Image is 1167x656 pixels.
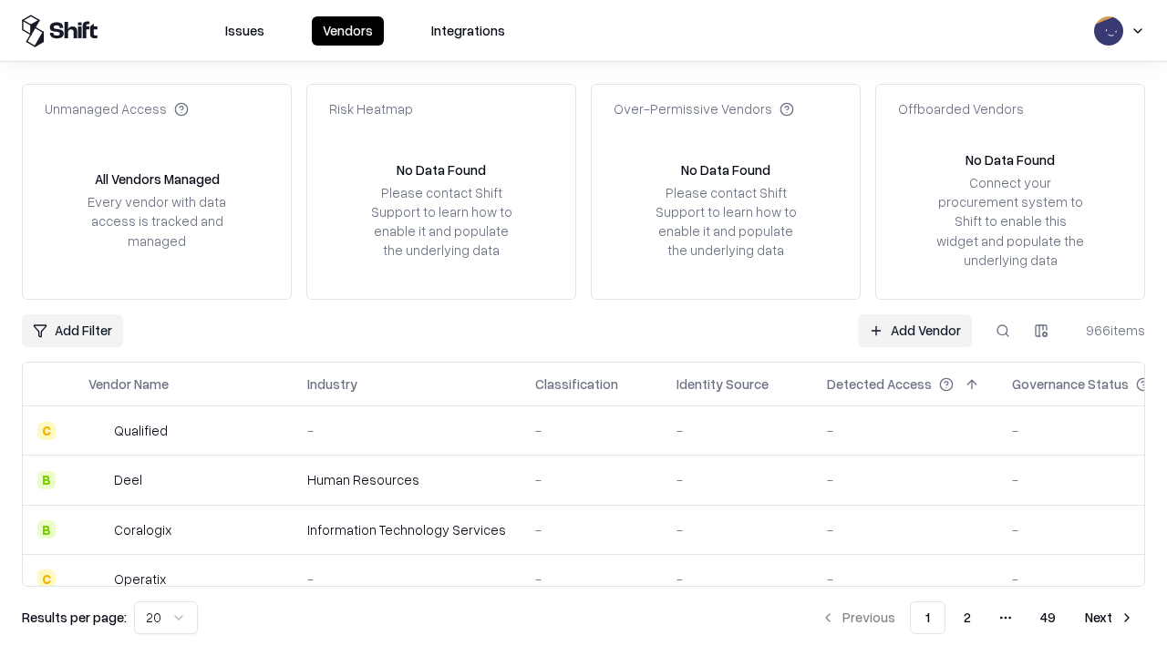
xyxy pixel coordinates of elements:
[22,314,123,347] button: Add Filter
[614,99,794,118] div: Over-Permissive Vendors
[910,601,945,634] button: 1
[676,520,798,539] div: -
[88,471,107,489] img: Deel
[535,470,647,489] div: -
[681,160,770,179] div: No Data Found
[307,374,357,394] div: Industry
[935,173,1086,270] div: Connect your procurement system to Shift to enable this widget and populate the underlying data
[966,150,1055,169] div: No Data Found
[676,569,798,589] div: -
[827,470,983,489] div: -
[1074,601,1145,634] button: Next
[676,421,798,440] div: -
[214,16,275,46] button: Issues
[676,374,769,394] div: Identity Source
[307,520,506,539] div: Information Technology Services
[827,421,983,440] div: -
[397,160,486,179] div: No Data Found
[535,569,647,589] div: -
[95,169,220,189] div: All Vendors Managed
[81,192,232,250] div: Every vendor with data access is tracked and managed
[307,470,506,489] div: Human Resources
[1012,374,1129,394] div: Governance Status
[329,99,413,118] div: Risk Heatmap
[114,470,142,489] div: Deel
[827,374,932,394] div: Detected Access
[307,421,506,440] div: -
[312,16,384,46] button: Vendors
[420,16,516,46] button: Integrations
[949,601,986,634] button: 2
[810,601,1145,634] nav: pagination
[22,608,127,627] p: Results per page:
[88,422,107,440] img: Qualified
[827,569,983,589] div: -
[88,569,107,588] img: Operatix
[650,183,801,261] div: Please contact Shift Support to learn how to enable it and populate the underlying data
[88,374,169,394] div: Vendor Name
[535,421,647,440] div: -
[307,569,506,589] div: -
[114,421,168,440] div: Qualified
[88,520,107,538] img: Coralogix
[535,374,618,394] div: Classification
[37,471,56,489] div: B
[898,99,1024,118] div: Offboarded Vendors
[535,520,647,539] div: -
[37,569,56,588] div: C
[366,183,517,261] div: Please contact Shift Support to learn how to enable it and populate the underlying data
[45,99,189,118] div: Unmanaged Access
[114,569,166,589] div: Operatix
[676,470,798,489] div: -
[1026,601,1070,634] button: 49
[37,520,56,538] div: B
[37,422,56,440] div: C
[1072,321,1145,340] div: 966 items
[114,520,171,539] div: Coralogix
[858,314,972,347] a: Add Vendor
[827,520,983,539] div: -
